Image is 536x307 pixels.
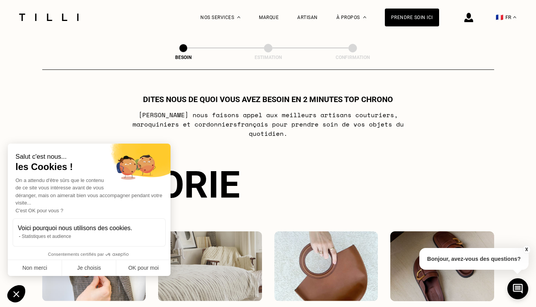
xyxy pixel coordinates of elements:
[259,15,279,20] a: Marque
[297,15,318,20] a: Artisan
[229,55,307,60] div: Estimation
[464,13,473,22] img: icône connexion
[237,16,240,18] img: Menu déroulant
[274,231,378,301] img: Accessoires
[145,55,222,60] div: Besoin
[522,245,530,254] button: X
[16,14,81,21] img: Logo du service de couturière Tilli
[513,16,516,18] img: menu déroulant
[419,248,529,270] p: Bonjour, avez-vous des questions?
[390,231,494,301] img: Chaussures
[385,9,439,26] a: Prendre soin ici
[114,110,422,138] p: [PERSON_NAME] nous faisons appel aux meilleurs artisans couturiers , maroquiniers et cordonniers ...
[314,55,391,60] div: Confirmation
[143,95,393,104] h1: Dites nous de quoi vous avez besoin en 2 minutes top chrono
[496,14,503,21] span: 🇫🇷
[42,163,494,206] div: Catégorie
[158,231,262,301] img: Intérieur
[363,16,366,18] img: Menu déroulant à propos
